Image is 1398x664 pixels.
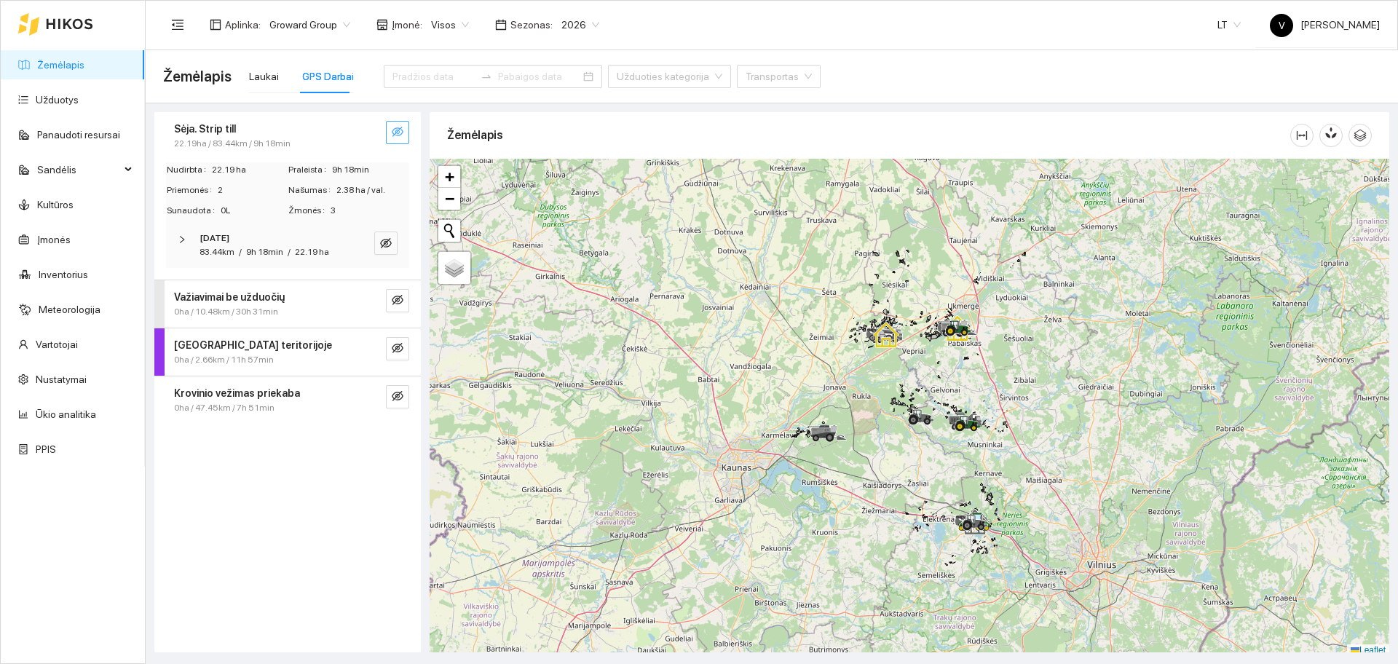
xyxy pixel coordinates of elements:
[37,155,120,184] span: Sandėlis
[174,387,300,399] strong: Krovinio vežimas priekaba
[1290,124,1314,147] button: column-width
[431,14,469,36] span: Visos
[386,385,409,408] button: eye-invisible
[36,94,79,106] a: Užduotys
[174,339,332,351] strong: [GEOGRAPHIC_DATA] teritorijoje
[438,252,470,284] a: Layers
[154,280,421,328] div: Važiavimai be užduočių0ha / 10.48km / 30h 31mineye-invisible
[154,328,421,376] div: [GEOGRAPHIC_DATA] teritorijoje0ha / 2.66km / 11h 57mineye-invisible
[392,68,475,84] input: Pradžios data
[167,183,218,197] span: Priemonės
[1270,19,1380,31] span: [PERSON_NAME]
[200,233,229,243] strong: [DATE]
[481,71,492,82] span: to
[332,163,408,177] span: 9h 18min
[1351,645,1386,655] a: Leaflet
[218,183,287,197] span: 2
[166,223,409,268] div: [DATE]83.44km/9h 18min/22.19 haeye-invisible
[288,183,336,197] span: Našumas
[154,376,421,424] div: Krovinio vežimas priekaba0ha / 47.45km / 7h 51mineye-invisible
[498,68,580,84] input: Pabaigos data
[386,289,409,312] button: eye-invisible
[210,19,221,31] span: layout
[269,14,350,36] span: Groward Group
[174,123,236,135] strong: Sėja. Strip till
[392,390,403,404] span: eye-invisible
[302,68,354,84] div: GPS Darbai
[212,163,287,177] span: 22.19 ha
[221,204,287,218] span: 0L
[380,237,392,251] span: eye-invisible
[174,401,275,415] span: 0ha / 47.45km / 7h 51min
[445,189,454,207] span: −
[174,291,285,303] strong: Važiavimai be užduočių
[163,65,232,88] span: Žemėlapis
[36,408,96,420] a: Ūkio analitika
[438,166,460,188] a: Zoom in
[392,342,403,356] span: eye-invisible
[39,304,100,315] a: Meteorologija
[174,353,274,367] span: 0ha / 2.66km / 11h 57min
[481,71,492,82] span: swap-right
[386,121,409,144] button: eye-invisible
[438,188,460,210] a: Zoom out
[167,163,212,177] span: Nudirbta
[36,443,56,455] a: PPIS
[167,204,221,218] span: Sunaudota
[288,247,291,257] span: /
[246,247,283,257] span: 9h 18min
[288,204,331,218] span: Žmonės
[163,10,192,39] button: menu-fold
[36,373,87,385] a: Nustatymai
[336,183,408,197] span: 2.38 ha / val.
[288,163,332,177] span: Praleista
[37,199,74,210] a: Kultūros
[39,269,88,280] a: Inventorius
[174,137,291,151] span: 22.19ha / 83.44km / 9h 18min
[331,204,408,218] span: 3
[561,14,599,36] span: 2026
[447,114,1290,156] div: Žemėlapis
[249,68,279,84] div: Laukai
[295,247,329,257] span: 22.19 ha
[376,19,388,31] span: shop
[392,126,403,140] span: eye-invisible
[386,337,409,360] button: eye-invisible
[1217,14,1241,36] span: LT
[37,234,71,245] a: Įmonės
[174,305,278,319] span: 0ha / 10.48km / 30h 31min
[37,59,84,71] a: Žemėlapis
[154,112,421,159] div: Sėja. Strip till22.19ha / 83.44km / 9h 18mineye-invisible
[178,235,186,244] span: right
[171,18,184,31] span: menu-fold
[438,220,460,242] button: Initiate a new search
[1279,14,1285,37] span: V
[239,247,242,257] span: /
[392,17,422,33] span: Įmonė :
[495,19,507,31] span: calendar
[36,339,78,350] a: Vartotojai
[225,17,261,33] span: Aplinka :
[200,247,234,257] span: 83.44km
[510,17,553,33] span: Sezonas :
[374,232,398,255] button: eye-invisible
[37,129,120,141] a: Panaudoti resursai
[445,167,454,186] span: +
[1291,130,1313,141] span: column-width
[392,294,403,308] span: eye-invisible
